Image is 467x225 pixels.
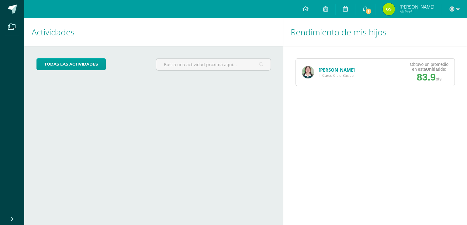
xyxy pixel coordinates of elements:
a: [PERSON_NAME] [319,67,355,73]
span: 8 [365,8,372,15]
span: Mi Perfil [400,9,434,14]
strong: Unidad [426,67,440,72]
a: todas las Actividades [36,58,106,70]
img: 4f37302272b6e5e19caeb0d4110de8ad.png [383,3,395,15]
span: 83.9 [417,72,436,83]
img: 97434ded3bbf7937652e571755989277.png [302,66,314,78]
span: pts [436,77,441,81]
div: Obtuvo un promedio en esta de: [410,62,448,72]
span: III Curso Ciclo Básico [319,73,355,78]
input: Busca una actividad próxima aquí... [156,59,270,70]
h1: Actividades [32,18,276,46]
h1: Rendimiento de mis hijos [291,18,460,46]
span: [PERSON_NAME] [400,4,434,10]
